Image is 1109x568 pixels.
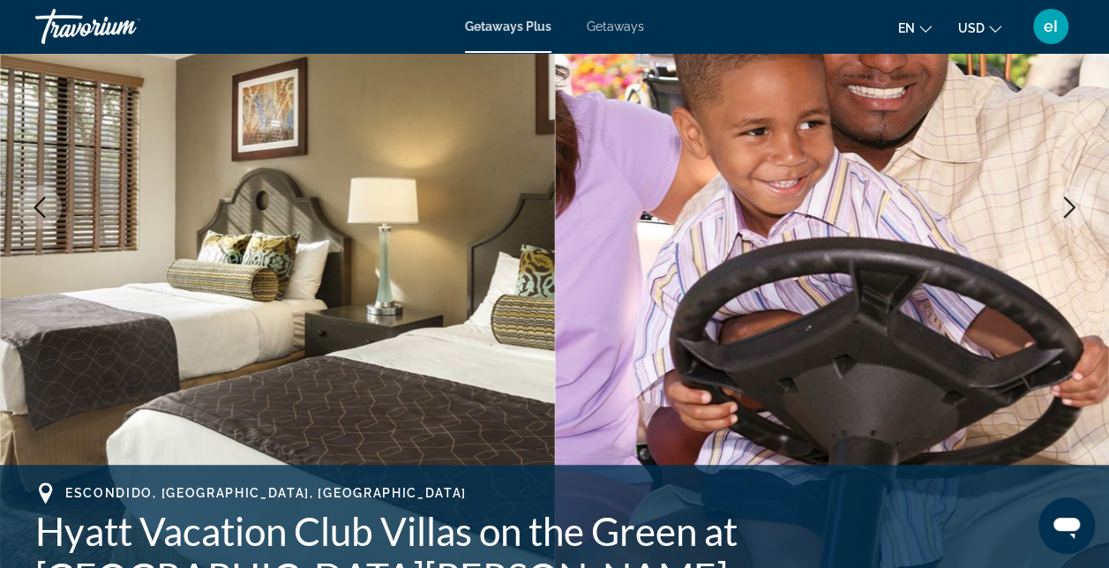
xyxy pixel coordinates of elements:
button: Change language [898,15,932,41]
button: Change currency [958,15,1001,41]
a: Getaways Plus [465,19,551,34]
button: Next image [1047,185,1091,229]
a: Getaways [587,19,644,34]
span: en [898,21,915,35]
span: Escondido, [GEOGRAPHIC_DATA], [GEOGRAPHIC_DATA] [65,486,467,500]
span: eI [1044,18,1058,35]
iframe: Button to launch messaging window [1038,497,1095,554]
button: Previous image [18,185,62,229]
a: Travorium [35,4,212,49]
span: USD [958,21,985,35]
button: User Menu [1028,8,1074,45]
